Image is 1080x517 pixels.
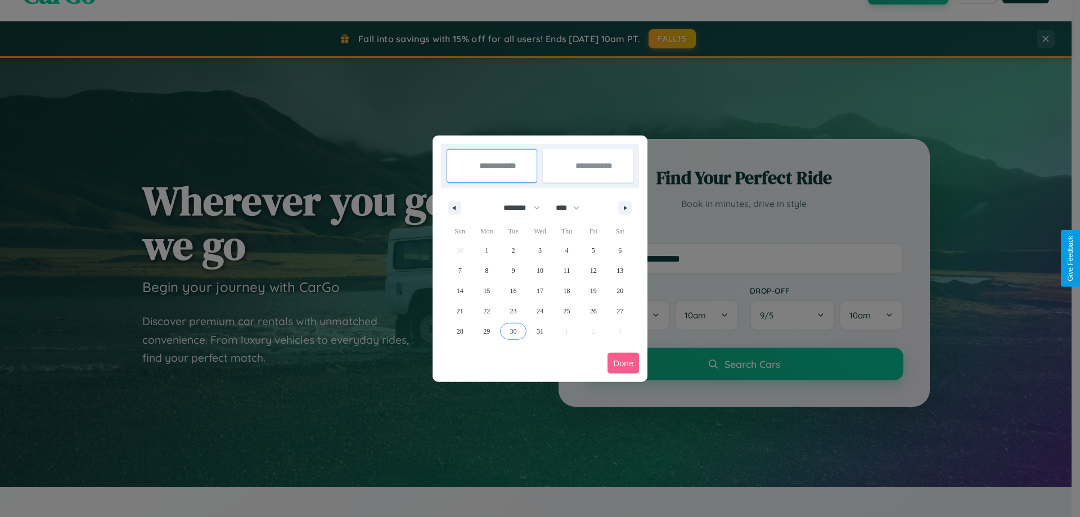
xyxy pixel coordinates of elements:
[580,301,606,321] button: 26
[457,281,463,301] span: 14
[616,281,623,301] span: 20
[512,240,515,260] span: 2
[537,301,543,321] span: 24
[565,240,568,260] span: 4
[485,240,488,260] span: 1
[500,301,526,321] button: 23
[457,321,463,341] span: 28
[483,321,490,341] span: 29
[500,321,526,341] button: 30
[473,222,499,240] span: Mon
[563,301,570,321] span: 25
[607,260,633,281] button: 13
[607,240,633,260] button: 6
[510,301,517,321] span: 23
[500,222,526,240] span: Tue
[537,281,543,301] span: 17
[500,240,526,260] button: 2
[483,301,490,321] span: 22
[447,260,473,281] button: 7
[510,321,517,341] span: 30
[526,260,553,281] button: 10
[526,240,553,260] button: 3
[590,281,597,301] span: 19
[1066,236,1074,281] div: Give Feedback
[592,240,595,260] span: 5
[526,321,553,341] button: 31
[553,222,580,240] span: Thu
[447,222,473,240] span: Sun
[447,301,473,321] button: 21
[500,260,526,281] button: 9
[537,321,543,341] span: 31
[526,301,553,321] button: 24
[473,301,499,321] button: 22
[447,321,473,341] button: 28
[616,301,623,321] span: 27
[553,281,580,301] button: 18
[618,240,622,260] span: 6
[580,240,606,260] button: 5
[563,281,570,301] span: 18
[473,281,499,301] button: 15
[473,321,499,341] button: 29
[457,301,463,321] span: 21
[473,240,499,260] button: 1
[580,222,606,240] span: Fri
[553,240,580,260] button: 4
[564,260,570,281] span: 11
[500,281,526,301] button: 16
[607,301,633,321] button: 27
[553,301,580,321] button: 25
[616,260,623,281] span: 13
[447,281,473,301] button: 14
[538,240,542,260] span: 3
[590,301,597,321] span: 26
[483,281,490,301] span: 15
[607,353,639,374] button: Done
[607,281,633,301] button: 20
[458,260,462,281] span: 7
[510,281,517,301] span: 16
[537,260,543,281] span: 10
[485,260,488,281] span: 8
[607,222,633,240] span: Sat
[590,260,597,281] span: 12
[526,281,553,301] button: 17
[580,260,606,281] button: 12
[512,260,515,281] span: 9
[580,281,606,301] button: 19
[526,222,553,240] span: Wed
[553,260,580,281] button: 11
[473,260,499,281] button: 8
